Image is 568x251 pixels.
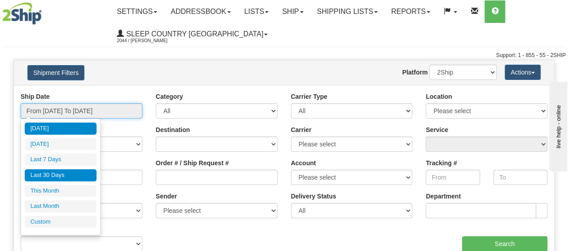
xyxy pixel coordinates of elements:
label: Order # / Ship Request # [156,159,229,167]
label: Tracking # [426,159,457,167]
a: Sleep Country [GEOGRAPHIC_DATA] 2044 / [PERSON_NAME] [110,23,274,45]
label: Department [426,192,461,201]
div: Support: 1 - 855 - 55 - 2SHIP [2,52,566,59]
label: Account [291,159,316,167]
button: Actions [505,65,541,80]
iframe: chat widget [547,79,567,171]
a: Shipping lists [310,0,384,23]
li: [DATE] [25,138,97,150]
label: Category [156,92,183,101]
button: Shipment Filters [27,65,84,80]
label: Service [426,125,448,134]
label: Ship Date [21,92,50,101]
input: To [493,170,547,185]
a: Reports [384,0,437,23]
label: Sender [156,192,177,201]
label: Carrier Type [291,92,327,101]
img: logo2044.jpg [2,2,42,25]
label: Delivery Status [291,192,336,201]
li: Last Month [25,200,97,212]
a: Addressbook [164,0,238,23]
a: Lists [238,0,275,23]
label: Destination [156,125,190,134]
input: From [426,170,480,185]
li: Last 30 Days [25,169,97,181]
a: Settings [110,0,164,23]
label: Location [426,92,452,101]
div: live help - online [7,8,83,14]
span: 2044 / [PERSON_NAME] [117,36,184,45]
li: Last 7 Days [25,154,97,166]
label: Platform [402,68,428,77]
li: [DATE] [25,123,97,135]
span: Sleep Country [GEOGRAPHIC_DATA] [124,30,263,38]
li: This Month [25,185,97,197]
a: Ship [275,0,310,23]
label: Carrier [291,125,312,134]
li: Custom [25,216,97,228]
